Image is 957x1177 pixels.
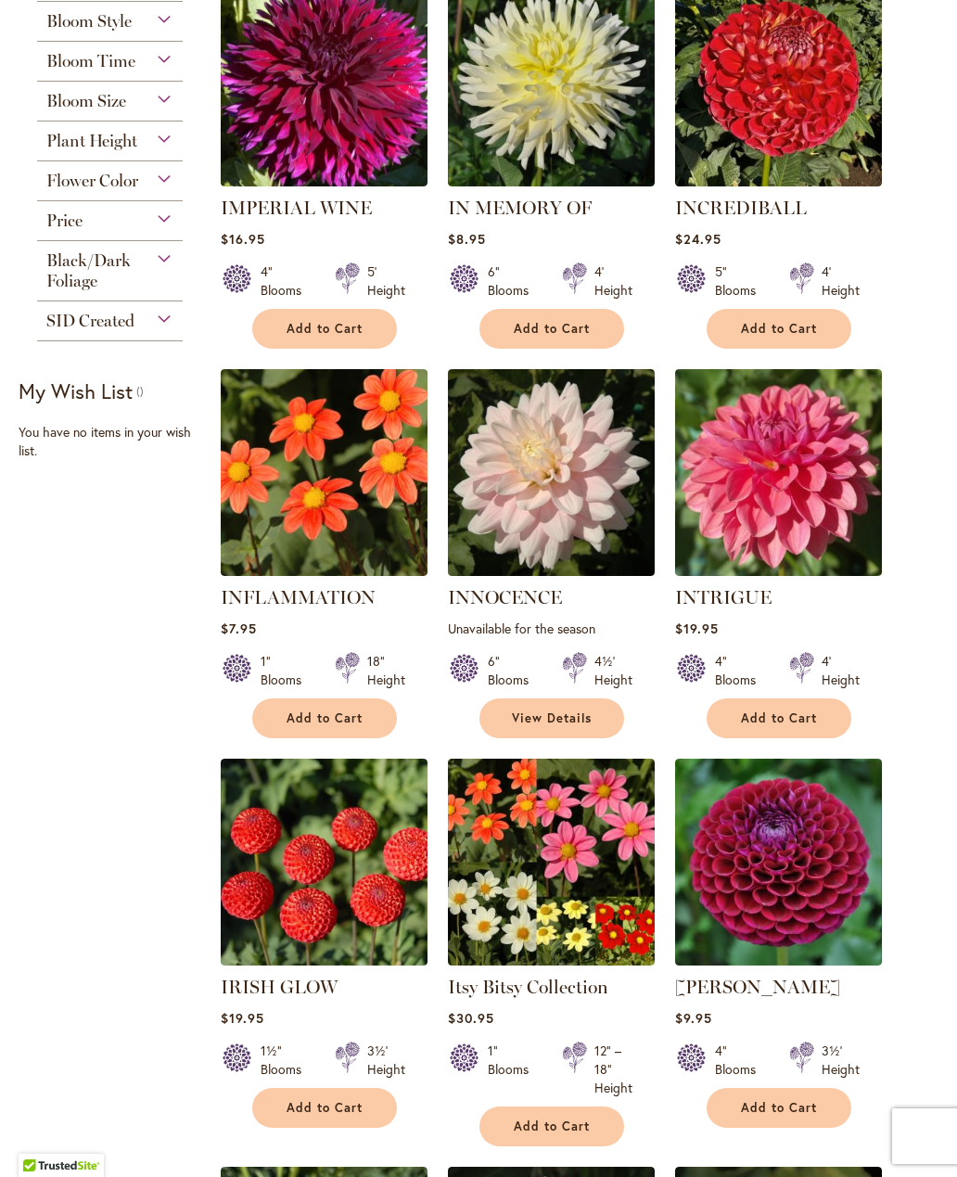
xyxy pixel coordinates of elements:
a: INNOCENCE [448,562,655,580]
p: Unavailable for the season [448,620,655,637]
div: 4½' Height [594,652,632,689]
span: $8.95 [448,230,486,248]
a: Itsy Bitsy Collection [448,976,608,998]
div: 4' Height [594,262,632,300]
span: Plant Height [46,131,137,151]
a: INFLAMMATION [221,586,376,608]
span: Add to Cart [741,710,817,726]
a: IN MEMORY OF [448,197,592,219]
img: Ivanetti [675,759,882,966]
div: 1" Blooms [488,1042,540,1097]
div: 4' Height [822,262,860,300]
span: Bloom Size [46,91,126,111]
a: [PERSON_NAME] [675,976,840,998]
a: INNOCENCE [448,586,562,608]
div: 18" Height [367,652,405,689]
button: Add to Cart [252,309,397,349]
button: Add to Cart [707,1088,851,1128]
span: Add to Cart [287,710,363,726]
div: 4' Height [822,652,860,689]
span: Add to Cart [741,1100,817,1116]
span: $19.95 [221,1009,264,1027]
span: $24.95 [675,230,721,248]
div: 6" Blooms [488,652,540,689]
span: $9.95 [675,1009,712,1027]
span: Bloom Time [46,51,135,71]
div: 1½" Blooms [261,1042,313,1079]
div: 1" Blooms [261,652,313,689]
a: INTRIGUE [675,562,882,580]
div: 4" Blooms [715,1042,767,1079]
div: 3½' Height [367,1042,405,1079]
button: Add to Cart [252,698,397,738]
img: Itsy Bitsy Collection [448,759,655,966]
a: IN MEMORY OF [448,173,655,190]
span: Add to Cart [514,321,590,337]
span: SID Created [46,311,134,331]
button: Add to Cart [252,1088,397,1128]
a: IMPERIAL WINE [221,173,427,190]
a: INTRIGUE [675,586,772,608]
strong: My Wish List [19,377,133,404]
div: 3½' Height [822,1042,860,1079]
span: Flower Color [46,171,138,191]
div: 12" – 18" Height [594,1042,632,1097]
img: INTRIGUE [675,369,882,576]
button: Add to Cart [479,1107,624,1146]
span: $16.95 [221,230,265,248]
span: $30.95 [448,1009,494,1027]
span: Black/Dark Foliage [46,250,131,291]
div: 5' Height [367,262,405,300]
img: INFLAMMATION [221,369,427,576]
span: $19.95 [675,620,719,637]
div: 4" Blooms [715,652,767,689]
a: Itsy Bitsy Collection [448,952,655,969]
img: INNOCENCE [448,369,655,576]
button: Add to Cart [479,309,624,349]
a: IRISH GLOW [221,952,427,969]
a: Incrediball [675,173,882,190]
span: $7.95 [221,620,257,637]
a: INFLAMMATION [221,562,427,580]
button: Add to Cart [707,698,851,738]
span: Add to Cart [741,321,817,337]
span: View Details [512,710,592,726]
a: Ivanetti [675,952,882,969]
div: You have no items in your wish list. [19,423,211,460]
span: Add to Cart [514,1119,590,1134]
span: Add to Cart [287,321,363,337]
span: Add to Cart [287,1100,363,1116]
a: INCREDIBALL [675,197,807,219]
div: 5" Blooms [715,262,767,300]
button: Add to Cart [707,309,851,349]
span: Price [46,211,83,231]
a: View Details [479,698,624,738]
a: IMPERIAL WINE [221,197,372,219]
a: IRISH GLOW [221,976,338,998]
span: Bloom Style [46,11,132,32]
div: 4" Blooms [261,262,313,300]
div: 6" Blooms [488,262,540,300]
img: IRISH GLOW [221,759,427,966]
